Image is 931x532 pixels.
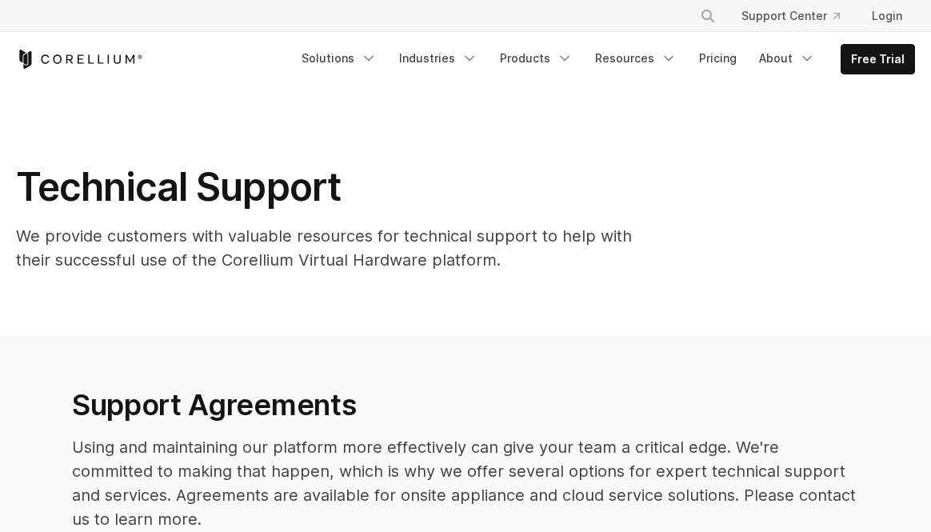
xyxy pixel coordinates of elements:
[16,50,143,69] a: Corellium Home
[72,387,859,422] h2: Support Agreements
[729,2,853,30] a: Support Center
[16,163,656,211] h1: Technical Support
[490,44,582,73] a: Products
[390,44,487,73] a: Industries
[859,2,915,30] a: Login
[681,2,915,30] div: Navigation Menu
[749,44,825,73] a: About
[292,44,915,74] div: Navigation Menu
[292,44,386,73] a: Solutions
[585,44,686,73] a: Resources
[841,45,914,74] a: Free Trial
[72,435,859,531] p: Using and maintaining our platform more effectively can give your team a critical edge. We're com...
[689,44,746,73] a: Pricing
[693,2,722,30] button: Search
[16,224,656,272] p: We provide customers with valuable resources for technical support to help with their successful ...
